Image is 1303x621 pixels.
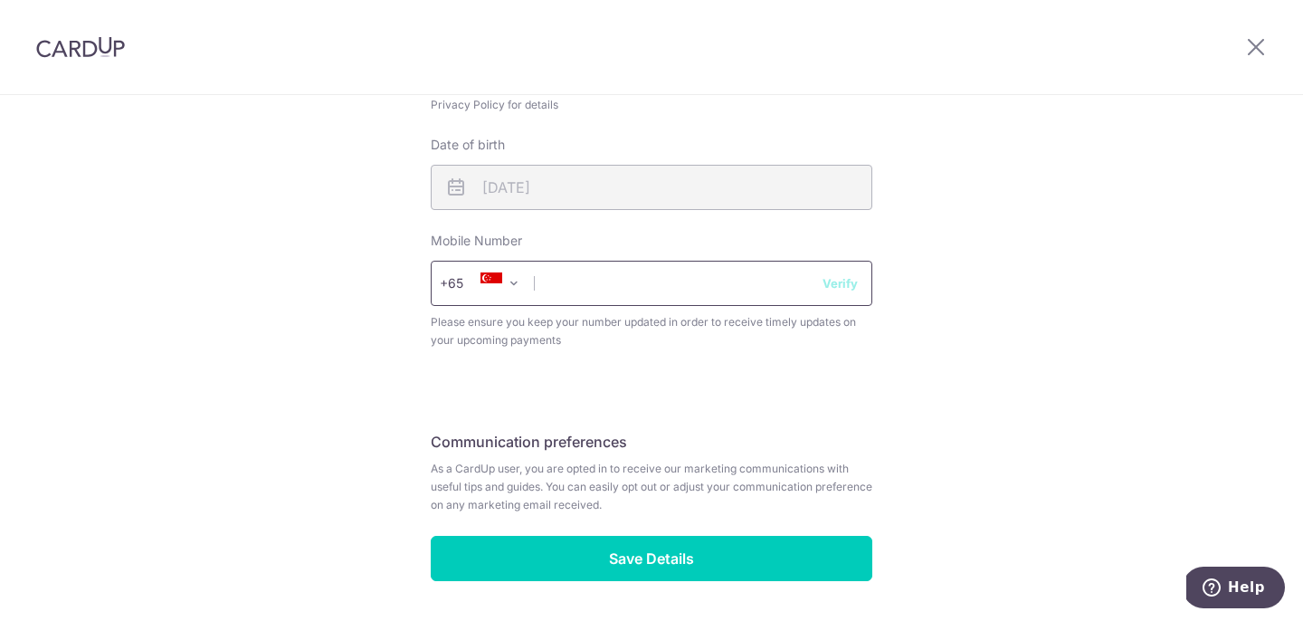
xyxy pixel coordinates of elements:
button: Verify [823,274,858,292]
h5: Communication preferences [431,431,872,453]
span: +65 [445,272,489,294]
label: Mobile Number [431,232,522,250]
iframe: Opens a widget where you can find more information [1186,567,1285,612]
label: Date of birth [431,136,505,154]
span: As a CardUp user, you are opted in to receive our marketing communications with useful tips and g... [431,460,872,514]
img: CardUp [36,36,125,58]
span: +65 [440,272,489,294]
span: Please ensure you keep your number updated in order to receive timely updates on your upcoming pa... [431,313,872,349]
input: Save Details [431,536,872,581]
